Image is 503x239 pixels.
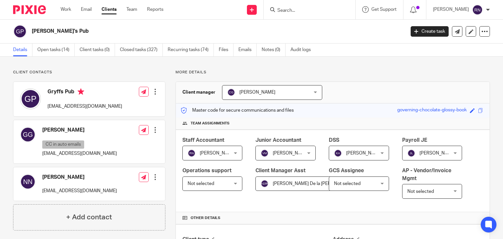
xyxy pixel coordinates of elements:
img: svg%3E [227,88,235,96]
p: CC in auto emails [42,140,84,149]
img: svg%3E [20,88,41,109]
span: Team assignments [191,121,230,126]
span: Junior Accountant [255,138,301,143]
a: Emails [238,44,257,56]
a: Audit logs [290,44,316,56]
a: Details [13,44,32,56]
a: Work [61,6,71,13]
p: [EMAIL_ADDRESS][DOMAIN_NAME] [47,103,122,110]
img: Pixie [13,5,46,14]
a: Closed tasks (327) [120,44,163,56]
span: [PERSON_NAME] [273,151,309,156]
h3: Client manager [182,89,215,96]
img: svg%3E [20,127,36,142]
img: svg%3E [472,5,483,15]
div: governing-chocolate-glossy-book [397,107,467,114]
a: Files [219,44,233,56]
span: Other details [191,215,220,221]
img: svg%3E [334,149,342,157]
h2: [PERSON_NAME]'s Pub [32,28,327,35]
a: Email [81,6,92,13]
a: Client tasks (0) [80,44,115,56]
i: Primary [78,88,84,95]
a: Team [126,6,137,13]
span: [PERSON_NAME] [346,151,382,156]
span: Get Support [371,7,397,12]
img: svg%3E [261,180,269,188]
h4: Gryffs Pub [47,88,122,97]
a: Clients [102,6,117,13]
span: [PERSON_NAME] [419,151,456,156]
p: [EMAIL_ADDRESS][DOMAIN_NAME] [42,150,117,157]
h4: + Add contact [66,212,112,222]
span: [PERSON_NAME] [239,90,275,95]
a: Open tasks (14) [37,44,75,56]
span: Operations support [182,168,232,173]
h4: [PERSON_NAME] [42,127,117,134]
span: Not selected [407,189,434,194]
span: Staff Accountant [182,138,224,143]
p: [EMAIL_ADDRESS][DOMAIN_NAME] [42,188,117,194]
p: More details [176,70,490,75]
a: Recurring tasks (74) [168,44,214,56]
span: [PERSON_NAME] [200,151,236,156]
a: Create task [411,26,449,37]
img: svg%3E [261,149,269,157]
a: Notes (0) [262,44,286,56]
p: Client contacts [13,70,165,75]
img: svg%3E [407,149,415,157]
span: AP - Vendor/Invoice Mgmt [402,168,451,181]
span: DSS [329,138,339,143]
img: svg%3E [188,149,196,157]
p: [PERSON_NAME] [433,6,469,13]
a: Reports [147,6,163,13]
h4: [PERSON_NAME] [42,174,117,181]
span: GCS Assignee [329,168,364,173]
span: Payroll JE [402,138,427,143]
span: Client Manager Asst [255,168,306,173]
span: Not selected [188,181,214,186]
img: svg%3E [13,25,27,38]
input: Search [277,8,336,14]
span: [PERSON_NAME] De la [PERSON_NAME] [273,181,357,186]
img: svg%3E [20,174,36,190]
p: Master code for secure communications and files [181,107,294,114]
span: Not selected [334,181,361,186]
